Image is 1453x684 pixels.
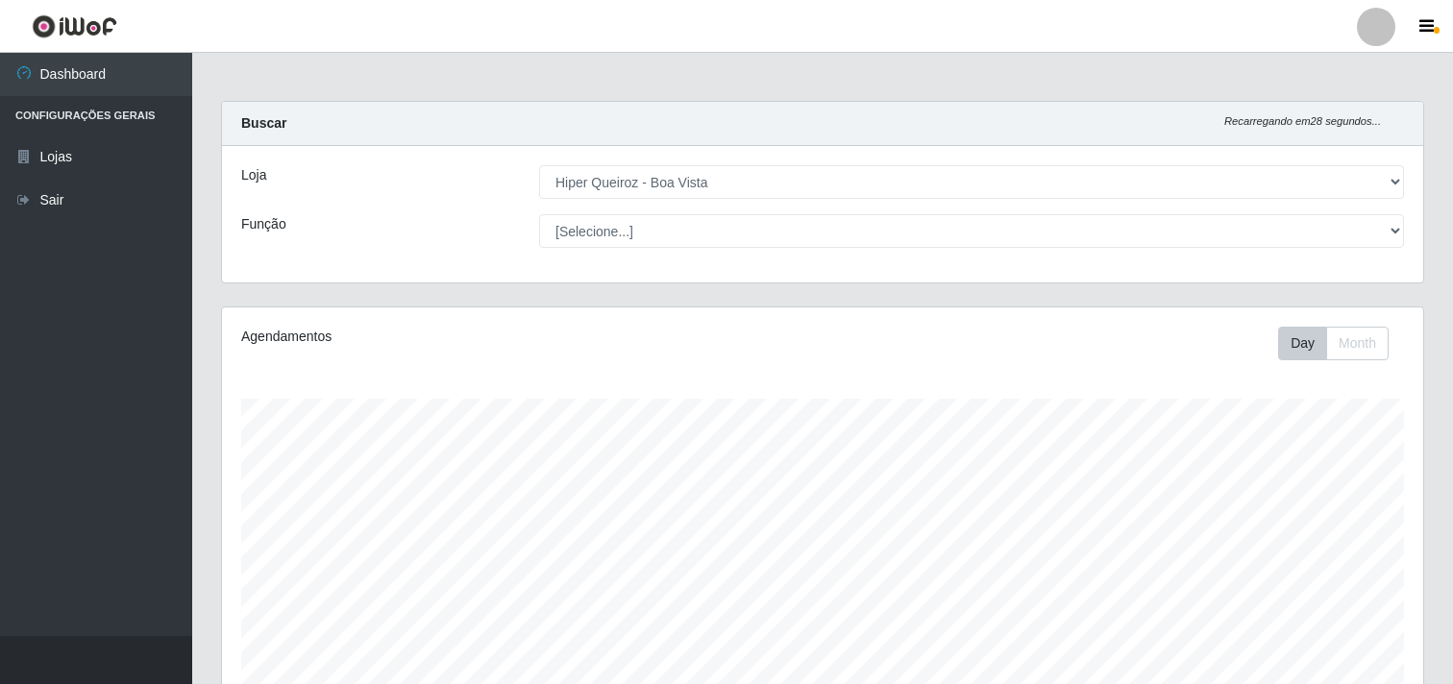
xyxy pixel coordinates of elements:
i: Recarregando em 28 segundos... [1224,115,1381,127]
label: Função [241,214,286,234]
div: Toolbar with button groups [1278,327,1404,360]
button: Month [1326,327,1389,360]
strong: Buscar [241,115,286,131]
label: Loja [241,165,266,185]
div: First group [1278,327,1389,360]
div: Agendamentos [241,327,709,347]
button: Day [1278,327,1327,360]
img: CoreUI Logo [32,14,117,38]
